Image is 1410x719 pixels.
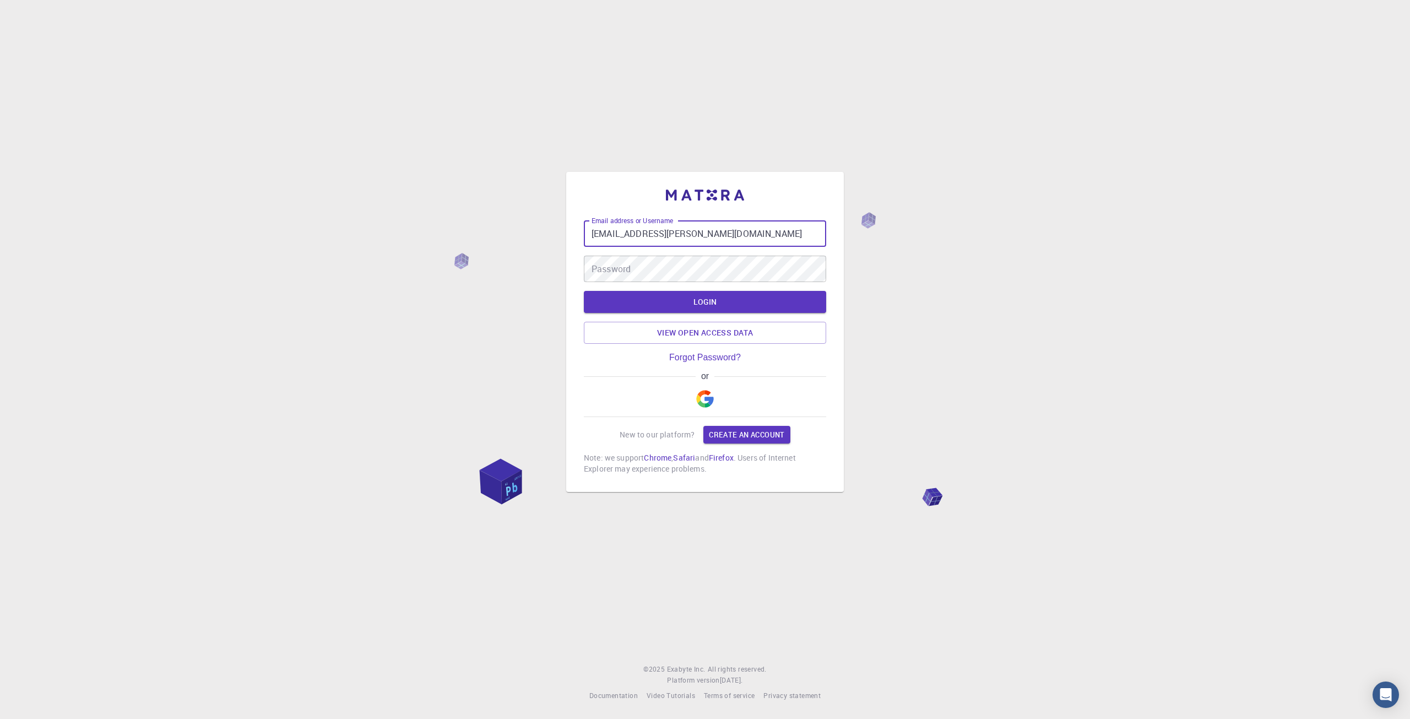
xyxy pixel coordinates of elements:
[584,452,826,474] p: Note: we support , and . Users of Internet Explorer may experience problems.
[704,691,755,700] span: Terms of service
[696,390,714,408] img: Google
[720,675,743,684] span: [DATE] .
[704,690,755,701] a: Terms of service
[673,452,695,463] a: Safari
[763,690,821,701] a: Privacy statement
[763,691,821,700] span: Privacy statement
[584,322,826,344] a: View open access data
[720,675,743,686] a: [DATE].
[643,664,666,675] span: © 2025
[647,690,695,701] a: Video Tutorials
[696,371,714,381] span: or
[644,452,671,463] a: Chrome
[703,426,790,444] a: Create an account
[589,690,638,701] a: Documentation
[620,429,695,440] p: New to our platform?
[669,353,741,363] a: Forgot Password?
[667,664,706,675] a: Exabyte Inc.
[708,664,767,675] span: All rights reserved.
[667,664,706,673] span: Exabyte Inc.
[592,216,673,225] label: Email address or Username
[667,675,719,686] span: Platform version
[584,291,826,313] button: LOGIN
[709,452,734,463] a: Firefox
[589,691,638,700] span: Documentation
[1373,682,1399,708] div: Open Intercom Messenger
[647,691,695,700] span: Video Tutorials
